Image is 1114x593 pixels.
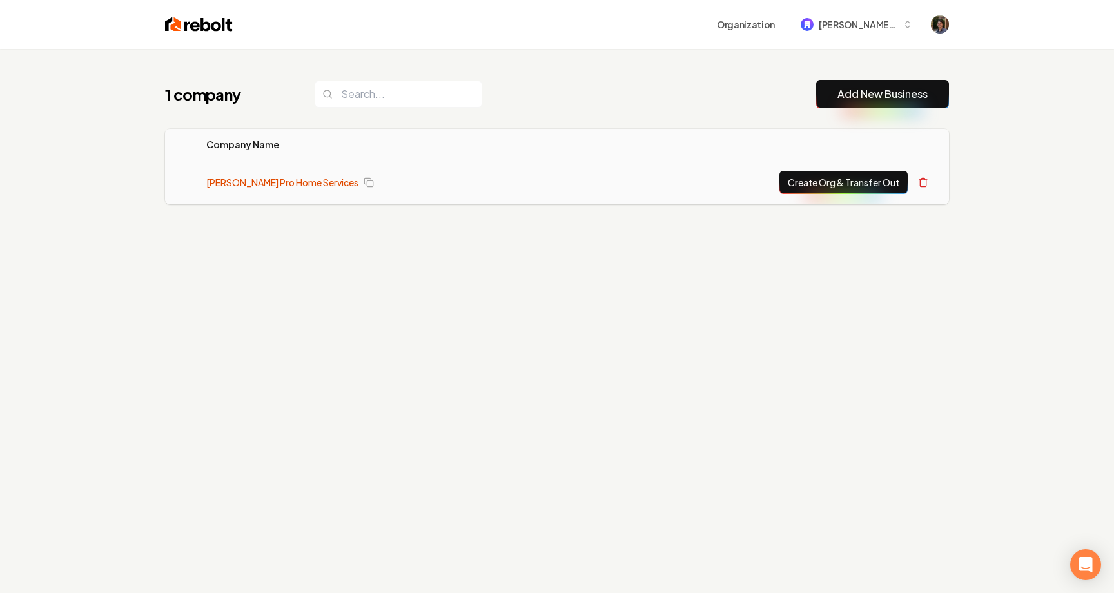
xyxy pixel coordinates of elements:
[931,15,949,34] img: Mitchell Stahl
[206,176,358,189] a: [PERSON_NAME] Pro Home Services
[931,15,949,34] button: Open user button
[816,80,949,108] button: Add New Business
[819,18,897,32] span: [PERSON_NAME]-73
[801,18,814,31] img: mitchell-73
[709,13,783,36] button: Organization
[779,171,908,194] button: Create Org & Transfer Out
[315,81,482,108] input: Search...
[165,15,233,34] img: Rebolt Logo
[196,129,581,160] th: Company Name
[165,84,289,104] h1: 1 company
[837,86,928,102] a: Add New Business
[1070,549,1101,580] div: Open Intercom Messenger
